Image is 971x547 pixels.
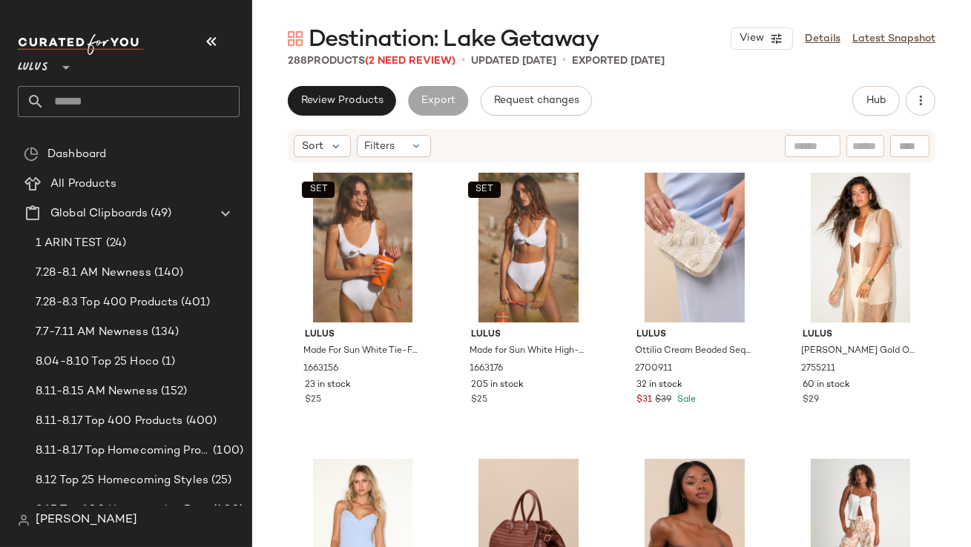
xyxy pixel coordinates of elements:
span: [PERSON_NAME] Gold Ombre Sheer Crochet Shawl Swim Cover-Up [801,345,917,358]
span: Hub [866,95,886,107]
div: Products [288,53,455,69]
span: SET [309,185,327,195]
span: Sale [674,395,696,405]
img: cfy_white_logo.C9jOOHJF.svg [18,34,144,55]
span: $29 [803,394,819,407]
span: 2755211 [801,362,835,376]
span: Dashboard [47,146,106,163]
img: 2755211_02_fullbody_2025-08-27.jpg [791,173,930,322]
span: 8.15 Top 100 Homecoming Dresses [36,502,210,519]
img: 2700911_01_OM.jpg [625,173,764,322]
span: [PERSON_NAME] [36,511,137,529]
span: Lulus [305,328,421,342]
span: 32 in stock [636,379,682,392]
span: 8.11-8.15 AM Newness [36,383,158,400]
img: svg%3e [288,31,303,46]
span: $25 [305,394,321,407]
span: (134) [148,324,180,341]
img: svg%3e [24,147,39,162]
img: svg%3e [18,514,30,526]
button: SET [302,182,335,198]
span: 1663156 [303,362,338,376]
span: (49) [148,205,171,222]
button: Hub [852,86,900,116]
span: $31 [636,394,652,407]
span: Global Clipboards [50,205,148,222]
span: Review Products [300,95,384,107]
span: Lulus [636,328,752,342]
span: Made For Sun White Tie-Front Bikini Top [303,345,419,358]
span: Lulus [803,328,918,342]
span: (24) [103,235,127,252]
button: View [731,27,793,50]
img: 8485961_1663156.jpg [293,173,432,322]
span: • [461,52,465,70]
span: 8.11-8.17 Top 400 Products [36,413,183,430]
span: (100) [210,442,243,460]
span: SET [475,185,493,195]
span: 1663176 [470,362,503,376]
button: SET [468,182,501,198]
span: (100) [210,502,243,519]
span: (25) [208,472,232,489]
span: 23 in stock [305,379,351,392]
span: View [739,33,764,44]
span: $39 [655,394,671,407]
span: (400) [183,413,217,430]
button: Request changes [481,86,592,116]
span: Request changes [493,95,579,107]
span: Lulus [471,328,587,342]
span: Destination: Lake Getaway [309,25,599,55]
span: 7.7-7.11 AM Newness [36,324,148,341]
span: 8.04-8.10 Top 25 Hoco [36,354,159,371]
span: All Products [50,176,116,193]
span: $25 [471,394,487,407]
span: (2 Need Review) [365,56,455,67]
span: 8.11-8.17 Top Homecoming Product [36,442,210,460]
span: 288 [288,56,307,67]
span: Ottilia Cream Beaded Sequin Clutch [635,345,751,358]
button: Review Products [288,86,396,116]
span: Filters [365,139,395,154]
span: (152) [158,383,188,400]
img: 8486061_1663176.jpg [459,173,599,322]
span: • [562,52,566,70]
span: 2700911 [635,362,672,376]
span: 60 in stock [803,379,850,392]
span: (401) [179,294,211,311]
span: (1) [159,354,175,371]
span: 1 ARIN TEST [36,235,103,252]
span: Lulus [18,50,48,77]
p: Exported [DATE] [572,53,665,69]
span: Sort [302,139,323,154]
a: Latest Snapshot [852,31,935,47]
p: updated [DATE] [471,53,556,69]
span: (140) [151,265,184,282]
a: Details [805,31,840,47]
span: Made for Sun White High-Waisted Bikini Bottom [470,345,585,358]
span: 205 in stock [471,379,524,392]
span: 7.28-8.3 Top 400 Products [36,294,179,311]
span: 8.12 Top 25 Homecoming Styles [36,472,208,489]
span: 7.28-8.1 AM Newness [36,265,151,282]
